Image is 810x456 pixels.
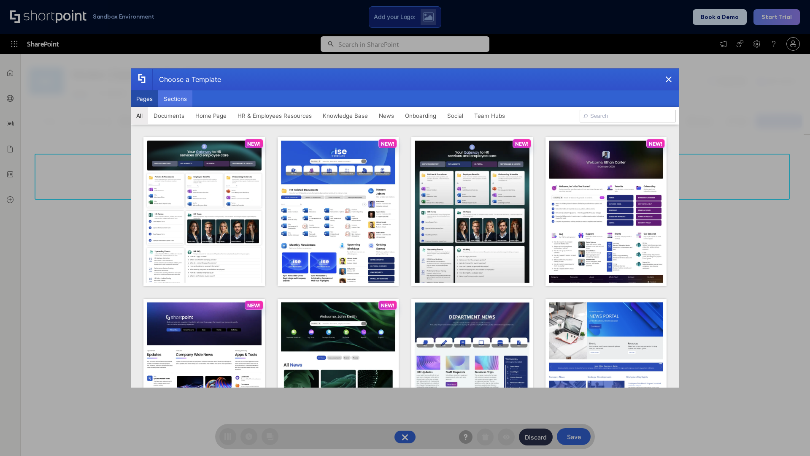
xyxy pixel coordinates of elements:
button: HR & Employees Resources [232,107,317,124]
p: NEW! [381,141,394,147]
button: Sections [158,90,192,107]
button: Team Hubs [469,107,510,124]
button: Home Page [190,107,232,124]
button: Pages [131,90,158,107]
p: NEW! [649,141,662,147]
p: NEW! [515,141,529,147]
button: News [373,107,400,124]
button: Knowledge Base [317,107,373,124]
p: NEW! [381,302,394,309]
p: NEW! [247,302,261,309]
p: NEW! [247,141,261,147]
button: Documents [148,107,190,124]
button: Onboarding [400,107,442,124]
iframe: Chat Widget [768,415,810,456]
button: All [131,107,148,124]
input: Search [580,110,676,122]
div: template selector [131,68,679,388]
div: Choose a Template [152,69,221,90]
button: Social [442,107,469,124]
